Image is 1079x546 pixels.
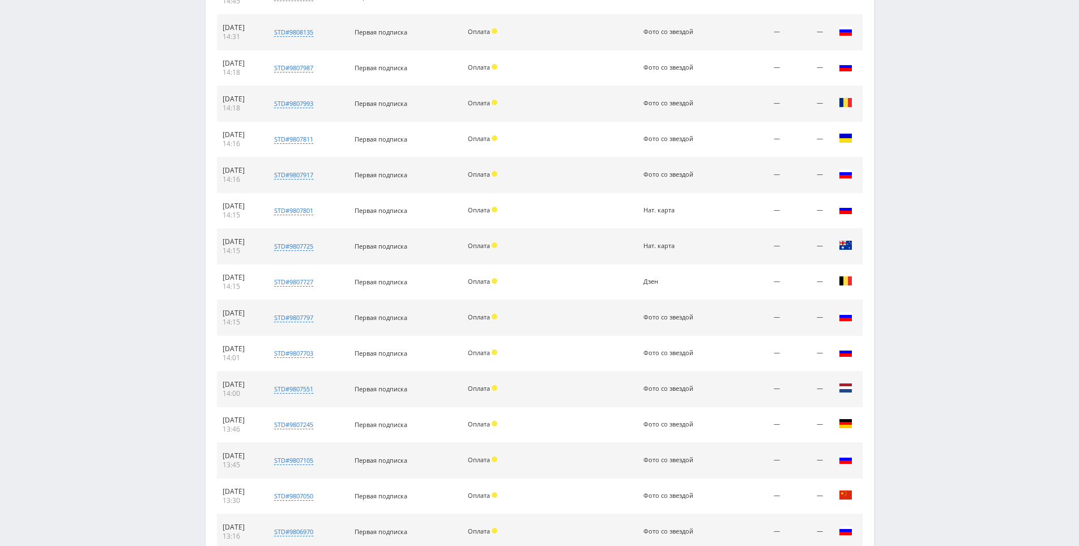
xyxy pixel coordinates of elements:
[355,28,407,36] span: Первая подписка
[839,524,852,538] img: rus.png
[492,457,497,462] span: Холд
[223,23,258,32] div: [DATE]
[643,207,694,214] div: Нат. карта
[223,32,258,41] div: 14:31
[724,15,785,50] td: —
[274,63,313,72] div: std#9807987
[223,487,258,496] div: [DATE]
[643,492,694,500] div: Фото со звездой
[492,528,497,534] span: Холд
[724,50,785,86] td: —
[839,60,852,74] img: rus.png
[355,135,407,143] span: Первая подписка
[643,135,694,143] div: Фото со звездой
[468,491,490,500] span: Оплата
[839,203,852,216] img: rus.png
[468,277,490,285] span: Оплата
[274,206,313,215] div: std#9807801
[492,385,497,391] span: Холд
[786,372,829,407] td: —
[492,278,497,284] span: Холд
[839,345,852,359] img: rus.png
[274,349,313,358] div: std#9807703
[724,265,785,300] td: —
[468,241,490,250] span: Оплата
[492,100,497,105] span: Холд
[223,139,258,148] div: 14:16
[223,202,258,211] div: [DATE]
[724,300,785,336] td: —
[355,99,407,108] span: Первая подписка
[274,28,313,37] div: std#9808135
[724,443,785,479] td: —
[355,278,407,286] span: Первая подписка
[786,300,829,336] td: —
[492,349,497,355] span: Холд
[839,96,852,109] img: rou.png
[839,453,852,466] img: rus.png
[223,344,258,353] div: [DATE]
[223,416,258,425] div: [DATE]
[724,479,785,514] td: —
[468,27,490,36] span: Оплата
[223,318,258,327] div: 14:15
[724,122,785,157] td: —
[492,28,497,34] span: Холд
[468,99,490,107] span: Оплата
[643,242,694,250] div: Нат. карта
[223,59,258,68] div: [DATE]
[643,528,694,535] div: Фото со звездой
[468,134,490,143] span: Оплата
[223,389,258,398] div: 14:00
[223,380,258,389] div: [DATE]
[355,385,407,393] span: Первая подписка
[786,122,829,157] td: —
[355,492,407,500] span: Первая подписка
[643,171,694,178] div: Фото со звездой
[724,336,785,372] td: —
[468,420,490,428] span: Оплата
[355,242,407,250] span: Первая подписка
[223,246,258,255] div: 14:15
[839,274,852,288] img: bel.png
[274,170,313,180] div: std#9807917
[468,348,490,357] span: Оплата
[468,63,490,71] span: Оплата
[786,443,829,479] td: —
[492,242,497,248] span: Холд
[274,313,313,322] div: std#9807797
[468,313,490,321] span: Оплата
[492,492,497,498] span: Холд
[355,313,407,322] span: Первая подписка
[223,282,258,291] div: 14:15
[643,314,694,321] div: Фото со звездой
[223,273,258,282] div: [DATE]
[223,451,258,460] div: [DATE]
[839,310,852,323] img: rus.png
[492,314,497,319] span: Холд
[786,479,829,514] td: —
[839,488,852,502] img: chn.png
[223,353,258,362] div: 14:01
[468,384,490,393] span: Оплата
[839,238,852,252] img: aus.png
[274,99,313,108] div: std#9807993
[786,407,829,443] td: —
[839,131,852,145] img: ukr.png
[786,265,829,300] td: —
[274,278,313,287] div: std#9807727
[786,193,829,229] td: —
[643,278,694,285] div: Дзен
[786,336,829,372] td: —
[468,206,490,214] span: Оплата
[274,135,313,144] div: std#9807811
[724,229,785,265] td: —
[223,68,258,77] div: 14:18
[839,24,852,38] img: rus.png
[643,100,694,107] div: Фото со звездой
[492,135,497,141] span: Холд
[643,457,694,464] div: Фото со звездой
[724,372,785,407] td: —
[274,492,313,501] div: std#9807050
[223,425,258,434] div: 13:46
